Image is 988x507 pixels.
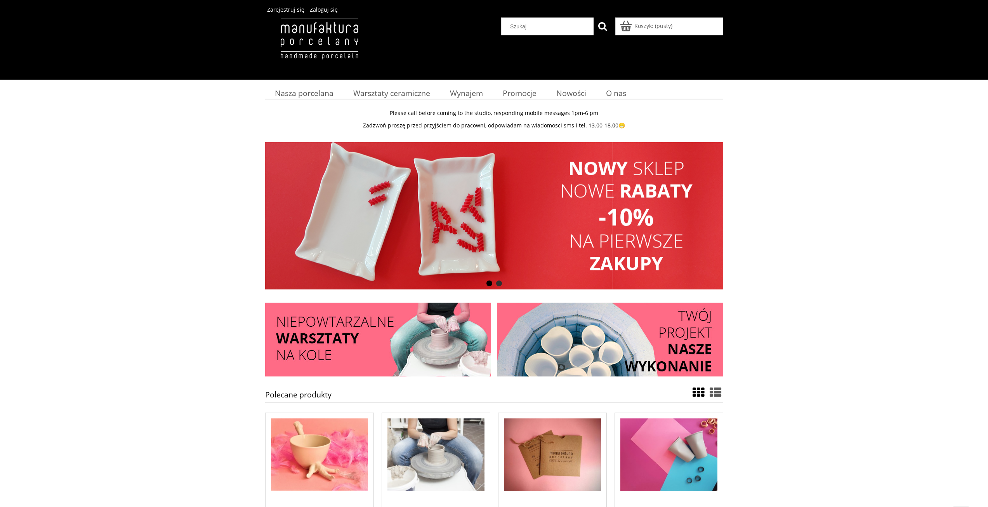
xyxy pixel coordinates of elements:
[265,17,373,76] img: Manufaktura Porcelany
[606,88,626,98] span: O nas
[546,85,596,101] a: Nowości
[596,85,636,101] a: O nas
[387,418,484,491] img: Warsztaty na kole garncarskim (2h)
[634,22,653,30] span: Koszyk:
[693,384,704,400] a: Widok ze zdjęciem
[621,22,672,30] a: Produkty w koszyku 0. Przejdź do koszyka
[310,6,338,13] a: Zaloguj się
[267,6,304,13] a: Zarejestruj się
[493,85,546,101] a: Promocje
[450,88,483,98] span: Wynajem
[265,110,723,117] p: Please call before coming to the studio, responding mobile messages 1pm-6 pm
[504,418,601,491] img: Voucher prezentowy - warsztaty (2h)
[265,85,344,101] a: Nasza porcelana
[620,418,717,491] img: Paper Cup M - jasny szary
[265,303,491,376] img: Darmowa dostawa
[594,17,611,35] button: Szukaj
[710,384,721,400] a: Widok pełny
[556,88,586,98] span: Nowości
[655,22,672,30] b: (pusty)
[353,88,430,98] span: Warsztaty ceramiczne
[271,418,368,491] img: Kurza Łapka - biała
[265,122,723,129] p: Zadzwoń proszę przed przyjściem do pracowni, odpowiadam na wiadomosci sms i tel. 13.00-18.00😁
[343,85,440,101] a: Warsztaty ceramiczne
[440,85,493,101] a: Wynajem
[504,18,594,35] input: Szukaj w sklepie
[503,88,537,98] span: Promocje
[265,391,332,402] h1: Polecane produkty
[275,88,333,98] span: Nasza porcelana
